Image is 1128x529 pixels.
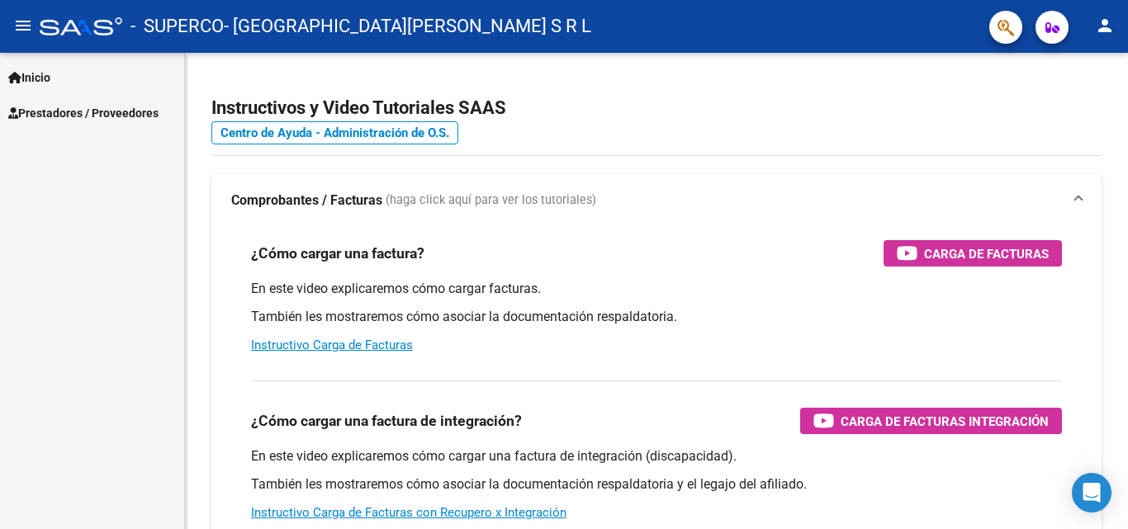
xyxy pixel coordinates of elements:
[231,191,382,210] strong: Comprobantes / Facturas
[8,104,159,122] span: Prestadores / Proveedores
[211,121,458,144] a: Centro de Ayuda - Administración de O.S.
[211,174,1102,227] mat-expansion-panel-header: Comprobantes / Facturas (haga click aquí para ver los tutoriales)
[13,16,33,35] mat-icon: menu
[211,92,1102,124] h2: Instructivos y Video Tutoriales SAAS
[224,8,591,45] span: - [GEOGRAPHIC_DATA][PERSON_NAME] S R L
[924,243,1049,264] span: Carga de Facturas
[8,68,50,87] span: Inicio
[251,338,413,352] a: Instructivo Carga de Facturas
[251,475,1062,494] p: También les mostraremos cómo asociar la documentación respaldatoria y el legajo del afiliado.
[1095,16,1115,35] mat-icon: person
[884,240,1062,267] button: Carga de Facturas
[800,408,1062,434] button: Carga de Facturas Integración
[251,308,1062,326] p: También les mostraremos cómo asociar la documentación respaldatoria.
[251,505,566,520] a: Instructivo Carga de Facturas con Recupero x Integración
[251,447,1062,465] p: En este video explicaremos cómo cargar una factura de integración (discapacidad).
[386,191,596,210] span: (haga click aquí para ver los tutoriales)
[130,8,224,45] span: - SUPERCO
[841,411,1049,432] span: Carga de Facturas Integración
[1072,473,1111,512] div: Open Intercom Messenger
[251,242,424,265] h3: ¿Cómo cargar una factura?
[251,409,522,432] h3: ¿Cómo cargar una factura de integración?
[251,280,1062,298] p: En este video explicaremos cómo cargar facturas.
